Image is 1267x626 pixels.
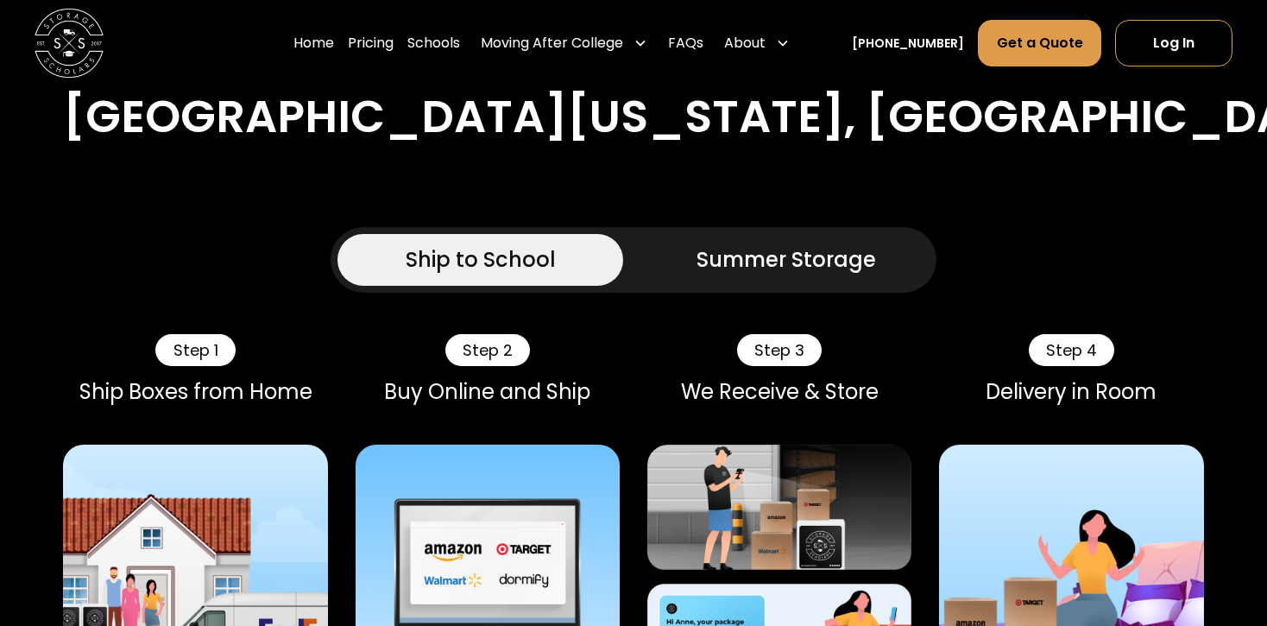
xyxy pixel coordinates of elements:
div: Step 1 [155,334,235,367]
div: Summer Storage [697,244,876,275]
div: Ship Boxes from Home [63,380,327,405]
div: Buy Online and Ship [356,380,620,405]
div: Ship to School [406,244,556,275]
div: We Receive & Store [647,380,911,405]
div: About [717,19,797,67]
div: About [724,33,766,54]
div: Moving After College [474,19,654,67]
div: Step 4 [1029,334,1114,367]
div: Moving After College [481,33,623,54]
div: Delivery in Room [939,380,1203,405]
img: Storage Scholars main logo [35,9,104,78]
a: Get a Quote [978,20,1100,66]
a: Log In [1115,20,1232,66]
div: Step 3 [737,334,822,367]
div: Step 2 [445,334,530,367]
a: Home [293,19,334,67]
a: Pricing [348,19,394,67]
a: Schools [407,19,460,67]
a: FAQs [668,19,703,67]
a: [PHONE_NUMBER] [852,35,964,53]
